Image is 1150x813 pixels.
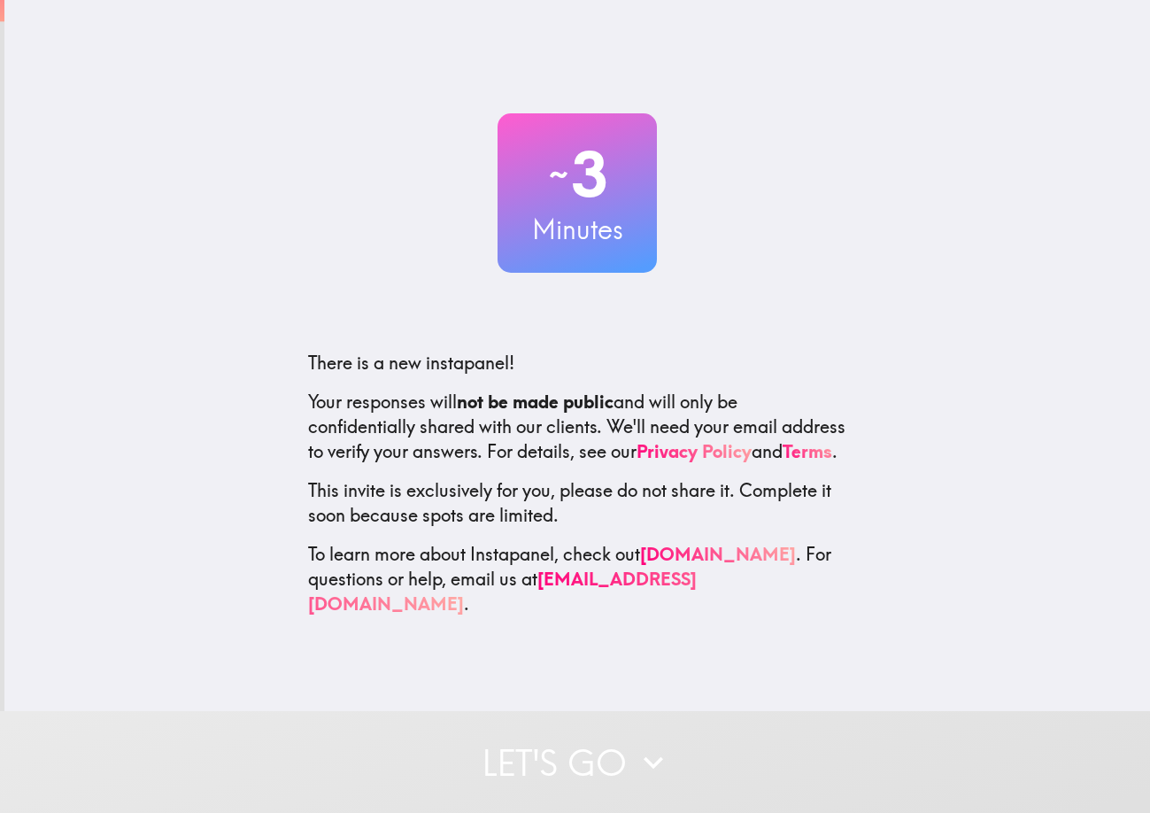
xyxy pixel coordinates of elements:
[308,478,846,528] p: This invite is exclusively for you, please do not share it. Complete it soon because spots are li...
[498,211,657,248] h3: Minutes
[640,543,796,565] a: [DOMAIN_NAME]
[498,138,657,211] h2: 3
[637,440,752,462] a: Privacy Policy
[308,390,846,464] p: Your responses will and will only be confidentially shared with our clients. We'll need your emai...
[783,440,832,462] a: Terms
[546,148,571,201] span: ~
[457,391,614,413] b: not be made public
[308,352,514,374] span: There is a new instapanel!
[308,568,697,615] a: [EMAIL_ADDRESS][DOMAIN_NAME]
[308,542,846,616] p: To learn more about Instapanel, check out . For questions or help, email us at .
